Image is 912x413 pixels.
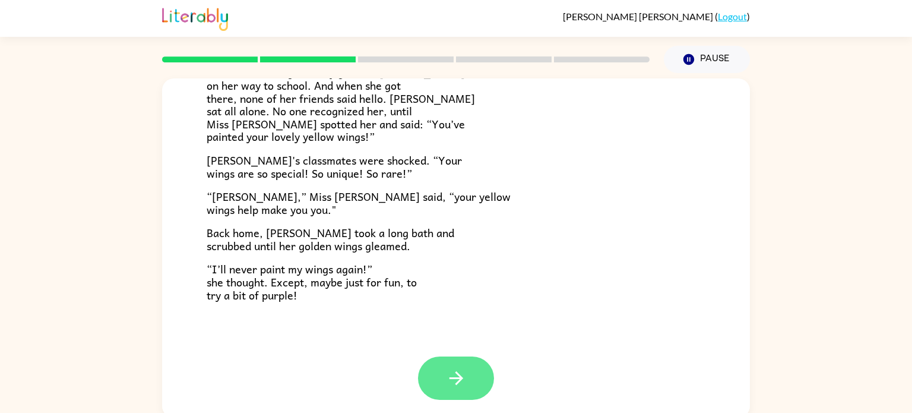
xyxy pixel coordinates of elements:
img: Literably [162,5,228,31]
span: “I’ll never paint my wings again!” she thought. Except, maybe just for fun, to try a bit of purple! [207,260,417,303]
div: ( ) [563,11,750,22]
button: Pause [664,46,750,73]
a: Logout [718,11,747,22]
span: [PERSON_NAME]'s classmates were shocked. “Your wings are so special! So unique! So rare!” [207,152,462,182]
span: [PERSON_NAME] [PERSON_NAME] [563,11,715,22]
span: The next morning, nobody greeted [PERSON_NAME] on her way to school. And when she got there, none... [207,64,475,145]
span: Back home, [PERSON_NAME] took a long bath and scrubbed until her golden wings gleamed. [207,224,454,254]
span: “[PERSON_NAME],” Miss [PERSON_NAME] said, “your yellow wings help make you you." [207,188,511,218]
